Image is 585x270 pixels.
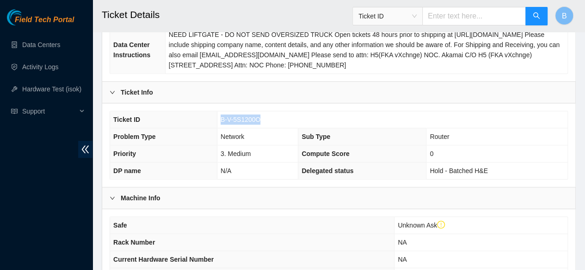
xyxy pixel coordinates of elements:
span: NA [398,239,406,246]
b: Machine Info [121,193,160,203]
span: Rack Number [113,239,155,246]
span: right [110,90,115,95]
img: Akamai Technologies [7,9,47,25]
div: Machine Info [102,187,575,209]
span: Router [430,133,449,140]
span: Priority [113,150,136,157]
span: B-V-5S1200O [221,116,260,123]
span: Safe [113,222,127,229]
button: B [555,6,573,25]
span: Current Hardware Serial Number [113,256,214,263]
span: Compute Score [302,150,349,157]
span: B [562,10,567,22]
a: Hardware Test (isok) [22,85,81,93]
span: Delegated status [302,167,353,174]
b: Ticket Info [121,87,153,97]
span: N/A [221,167,231,174]
span: 3. Medium [221,150,251,157]
span: Ticket ID [358,9,417,23]
span: DP name [113,167,141,174]
a: Data Centers [22,41,60,48]
span: Sub Type [302,133,330,140]
span: Problem Type [113,133,156,140]
div: Ticket Info [102,82,575,103]
span: NA [398,256,406,263]
a: Activity Logs [22,63,59,71]
span: Ticket ID [113,116,140,123]
span: double-left [78,141,92,158]
span: Unknown Ask [398,222,445,229]
span: 0 [430,150,433,157]
span: Support [22,102,77,120]
span: read [11,108,18,114]
span: Data Center Instructions [113,41,150,59]
input: Enter text here... [422,7,526,25]
span: right [110,195,115,201]
span: Hold - Batched H&E [430,167,487,174]
button: search [525,7,548,25]
a: Akamai TechnologiesField Tech Portal [7,17,74,29]
span: Field Tech Portal [15,16,74,24]
span: search [533,12,540,21]
span: Network [221,133,244,140]
span: exclamation-circle [437,221,445,229]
